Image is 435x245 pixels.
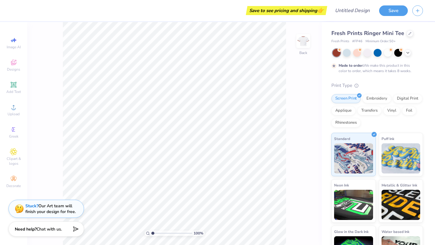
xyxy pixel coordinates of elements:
[382,228,409,235] span: Water based Ink
[3,156,24,166] span: Clipart & logos
[9,134,18,139] span: Greek
[379,5,408,16] button: Save
[366,39,396,44] span: Minimum Order: 50 +
[357,106,382,115] div: Transfers
[393,94,422,103] div: Digital Print
[7,45,21,49] span: Image AI
[299,50,307,56] div: Back
[37,226,62,232] span: Chat with us.
[6,89,21,94] span: Add Text
[382,190,420,220] img: Metallic & Glitter Ink
[331,94,361,103] div: Screen Print
[402,106,416,115] div: Foil
[25,203,38,209] strong: Stuck?
[352,39,362,44] span: # FP46
[330,5,375,17] input: Untitled Design
[339,63,413,74] div: We make this product in this color to order, which means it takes 8 weeks.
[382,182,417,188] span: Metallic & Glitter Ink
[331,39,349,44] span: Fresh Prints
[15,226,37,232] strong: Need help?
[331,82,423,89] div: Print Type
[331,106,356,115] div: Applique
[8,112,20,116] span: Upload
[382,143,420,173] img: Puff Ink
[317,7,324,14] span: 👉
[383,106,400,115] div: Vinyl
[247,6,326,15] div: Save to see pricing and shipping
[6,183,21,188] span: Decorate
[331,118,361,127] div: Rhinestones
[382,135,394,142] span: Puff Ink
[334,228,369,235] span: Glow in the Dark Ink
[334,143,373,173] img: Standard
[297,35,309,47] img: Back
[334,182,349,188] span: Neon Ink
[194,231,203,236] span: 100 %
[362,94,391,103] div: Embroidery
[334,135,350,142] span: Standard
[331,30,404,37] span: Fresh Prints Ringer Mini Tee
[7,67,20,72] span: Designs
[334,190,373,220] img: Neon Ink
[25,203,76,215] div: Our Art team will finish your design for free.
[339,63,364,68] strong: Made to order:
